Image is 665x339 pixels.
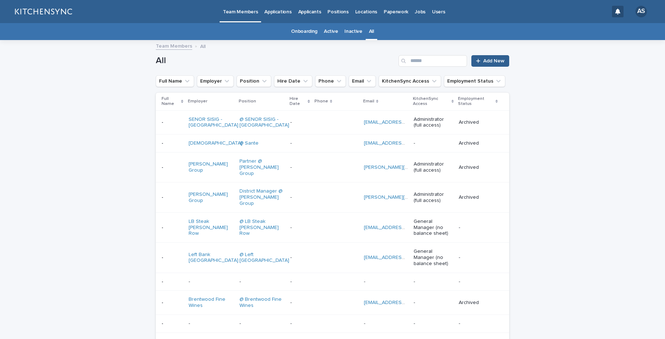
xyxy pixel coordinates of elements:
[459,225,498,231] p: -
[349,75,376,87] button: Email
[459,194,498,201] p: Archived
[459,140,498,146] p: Archived
[156,135,509,153] tr: -- [DEMOGRAPHIC_DATA] @ Sante - [EMAIL_ADDRESS][DOMAIN_NAME] -Archived
[239,140,259,146] a: @ Sante
[459,255,498,261] p: -
[14,4,72,19] img: lGNCzQTxQVKGkIr0XjOy
[290,255,309,261] p: -
[189,296,234,309] a: Brentwood Fine Wines
[239,296,285,309] a: @ Brentwood Fine Wines
[290,119,309,126] p: -
[364,165,485,170] a: [PERSON_NAME][EMAIL_ADDRESS][DOMAIN_NAME]
[189,140,242,146] a: [DEMOGRAPHIC_DATA]
[364,195,485,200] a: [PERSON_NAME][EMAIL_ADDRESS][DOMAIN_NAME]
[459,164,498,171] p: Archived
[414,248,453,267] p: General Manager (no balance sheet)
[239,116,289,129] a: @ SENOR SISIG - [GEOGRAPHIC_DATA]
[290,95,306,108] p: Hire Date
[189,116,238,129] a: SENOR SISIG - [GEOGRAPHIC_DATA]
[314,97,328,105] p: Phone
[162,139,165,146] p: -
[413,95,450,108] p: KitchenSync Access
[414,279,453,285] p: -
[162,163,165,171] p: -
[363,97,374,105] p: Email
[290,300,309,306] p: -
[414,321,453,327] p: -
[200,42,206,50] p: All
[188,97,207,105] p: Employer
[239,97,256,105] p: Position
[189,161,234,173] a: [PERSON_NAME] Group
[162,118,165,126] p: -
[364,300,445,305] a: [EMAIL_ADDRESS][DOMAIN_NAME]
[189,279,234,285] p: -
[364,141,445,146] a: [EMAIL_ADDRESS][DOMAIN_NAME]
[239,321,285,327] p: -
[189,321,234,327] p: -
[156,75,194,87] button: Full Name
[290,164,309,171] p: -
[459,119,498,126] p: Archived
[414,116,453,129] p: Administrator (full access)
[237,75,271,87] button: Position
[162,277,165,285] p: -
[444,75,505,87] button: Employment Status
[162,253,165,261] p: -
[458,95,493,108] p: Employment Status
[398,55,467,67] input: Search
[315,75,346,87] button: Phone
[324,23,338,40] a: Active
[459,279,498,285] p: -
[290,225,309,231] p: -
[239,188,285,206] a: District Manager @ [PERSON_NAME] Group
[290,321,309,327] p: -
[364,120,445,125] a: [EMAIL_ADDRESS][DOMAIN_NAME]
[239,252,289,264] a: @ Left [GEOGRAPHIC_DATA]
[364,319,367,327] p: -
[156,314,509,333] tr: -- --- -- --
[414,191,453,204] p: Administrator (full access)
[162,223,165,231] p: -
[239,279,285,285] p: -
[274,75,312,87] button: Hire Date
[189,252,238,264] a: Left Bank [GEOGRAPHIC_DATA]
[414,300,453,306] p: -
[197,75,234,87] button: Employer
[290,140,309,146] p: -
[414,219,453,237] p: General Manager (no balance sheet)
[379,75,441,87] button: KitchenSync Access
[471,55,509,67] a: Add New
[156,41,192,50] a: Team Members
[364,277,367,285] p: -
[414,161,453,173] p: Administrator (full access)
[459,300,498,306] p: Archived
[189,191,234,204] a: [PERSON_NAME] Group
[162,319,165,327] p: -
[414,140,453,146] p: -
[291,23,317,40] a: Onboarding
[364,255,445,260] a: [EMAIL_ADDRESS][DOMAIN_NAME]
[156,56,396,66] h1: All
[156,110,509,135] tr: -- SENOR SISIG - [GEOGRAPHIC_DATA] @ SENOR SISIG - [GEOGRAPHIC_DATA] - [EMAIL_ADDRESS][DOMAIN_NAM...
[364,225,445,230] a: [EMAIL_ADDRESS][DOMAIN_NAME]
[156,243,509,273] tr: -- Left Bank [GEOGRAPHIC_DATA] @ Left [GEOGRAPHIC_DATA] - [EMAIL_ADDRESS][DOMAIN_NAME] General Ma...
[162,95,179,108] p: Full Name
[189,219,234,237] a: LB Steak [PERSON_NAME] Row
[290,279,309,285] p: -
[156,152,509,182] tr: -- [PERSON_NAME] Group Partner @ [PERSON_NAME] Group - [PERSON_NAME][EMAIL_ADDRESS][DOMAIN_NAME] ...
[344,23,362,40] a: Inactive
[239,219,285,237] a: @ LB Steak [PERSON_NAME] Row
[156,291,509,315] tr: -- Brentwood Fine Wines @ Brentwood Fine Wines - [EMAIL_ADDRESS][DOMAIN_NAME] -Archived
[635,6,647,17] div: AS
[290,194,309,201] p: -
[239,158,285,176] a: Partner @ [PERSON_NAME] Group
[156,212,509,242] tr: -- LB Steak [PERSON_NAME] Row @ LB Steak [PERSON_NAME] Row - [EMAIL_ADDRESS][DOMAIN_NAME] General...
[156,182,509,212] tr: -- [PERSON_NAME] Group District Manager @ [PERSON_NAME] Group - [PERSON_NAME][EMAIL_ADDRESS][DOMA...
[162,298,165,306] p: -
[483,58,505,63] span: Add New
[156,273,509,291] tr: -- --- -- --
[369,23,374,40] a: All
[162,193,165,201] p: -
